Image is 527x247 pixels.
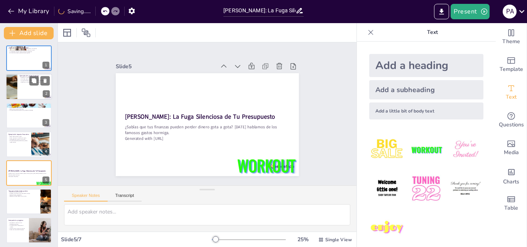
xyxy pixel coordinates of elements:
img: 4.jpeg [369,171,405,207]
span: Theme [502,37,520,46]
div: 6 [6,189,52,214]
p: ¿Sabías que tus finanzas pueden perder dinero gota a gota? [DATE] hablamos de los famosos gastos ... [8,173,49,175]
p: Generated with [URL] [125,136,289,141]
div: Saving...... [58,8,91,15]
div: Slide 5 / 7 [61,236,212,243]
p: Los cafés, taxis y snacks son frecuentes. [20,79,50,80]
button: My Library [6,5,52,17]
button: Transcript [108,193,142,202]
div: 3 [6,103,52,128]
div: Add text boxes [496,79,527,106]
div: Add charts and graphs [496,162,527,190]
button: Add slide [4,27,54,39]
img: 3.jpeg [448,132,483,168]
p: ¿Por qué afectan tus finanzas? [8,104,49,106]
p: [MEDICAL_DATA] hábitos en tu rutina. [8,196,38,197]
button: Delete Slide [41,76,50,86]
p: La motivación es clave para el cambio. [8,225,27,228]
input: Insert title [223,5,296,16]
p: Las aplicaciones también pueden ser un gasto hormiga. [20,80,50,82]
span: Single View [325,237,352,243]
p: Reducen tu liquidez. [8,106,49,107]
span: Charts [503,178,519,186]
div: 2 [43,91,50,97]
p: Crear una comunidad de apoyo. [8,229,27,231]
div: Add a heading [369,54,483,77]
button: P A [503,4,517,19]
p: Ejemplo de impacto financiero [8,133,29,136]
strong: [PERSON_NAME]: La Fuga Silenciosa de Tu Presupuesto [125,113,275,121]
span: WORKOUT [237,154,295,177]
div: 7 [42,234,49,241]
span: Table [504,204,518,212]
strong: [PERSON_NAME]: La Fuga Silenciosa de Tu Presupuesto [8,170,46,172]
span: Text [506,93,517,101]
span: Media [504,148,519,157]
p: La repetición de estos gastos puede ser peligrosa. [8,51,49,52]
p: Inspira a otros a tomar el control. [8,228,27,230]
p: ¿Sabías que tus finanzas pueden perder dinero gota a gota? [DATE] hablamos de los famosos gastos ... [125,124,289,136]
img: 1.jpeg [369,132,405,168]
img: 6.jpeg [448,171,483,207]
button: Speaker Notes [64,193,108,202]
p: Detecta tus gastos hormiga. [8,192,38,193]
img: 2.jpeg [408,132,444,168]
span: WORKOUT [36,180,51,186]
p: Define límites y respétalos. [8,194,38,196]
button: Export to PowerPoint [434,4,449,19]
p: Comparte tu progreso [8,219,27,222]
div: Get real-time input from your audience [496,106,527,134]
div: 6 [42,205,49,212]
div: 3 [42,119,49,126]
div: 4 [6,131,52,157]
p: Un gasto pequeño puede tener grandes repercusiones. [8,140,29,143]
p: Clasifica tus gastos como necesidad o antojo. [8,193,38,194]
p: Posibilidad de invertir en tu futuro. [8,139,29,140]
div: 2 [6,74,52,100]
div: 5 [6,160,52,186]
p: Es crucial reconocer y gestionar estos gastos. [8,52,49,54]
div: Add a little bit of body text [369,102,483,119]
p: Ejemplos comunes de gastos hormiga. [20,77,50,79]
img: 5.jpeg [408,171,444,207]
p: Un gasto pequeño puede sumar grandes cantidades. [8,110,49,111]
div: Add a table [496,190,527,217]
p: Alejan de tus metas financieras. [8,108,49,110]
div: 25 % [294,236,312,243]
div: Add ready made slides [496,51,527,79]
p: Generated with [URL] [8,176,49,177]
div: 4 [42,148,49,155]
div: P A [503,5,517,18]
div: Add images, graphics, shapes or video [496,134,527,162]
p: Comparte tu avance con el #SinGastosHormiga. [8,222,27,225]
p: Los gastos hormiga parecen inofensivos, pero no lo son. [8,50,49,51]
p: Gasto diario de $3 en café. [8,136,29,138]
span: Questions [499,121,524,129]
div: 1 [6,45,52,71]
p: Los gastos hormiga son desembolsos pequeños y frecuentes. [8,48,49,50]
span: Position [81,28,91,37]
img: 7.jpeg [369,210,405,246]
div: Change the overall theme [496,23,527,51]
p: Tips para evitar estos gastos [8,190,38,192]
p: Ejemplos de gastos hormiga [20,75,50,77]
p: Suma mensual y anual de este gasto. [8,138,29,139]
button: Duplicate Slide [29,76,39,86]
p: Identificar y clasificar estos gastos es vital. [20,81,50,83]
div: 5 [42,176,49,183]
div: 7 [6,217,52,243]
div: Layout [61,27,73,39]
p: ¿Qué son los gastos hormiga? [8,47,49,49]
div: Add a subheading [369,80,483,99]
p: Distorsionan tu presupuesto. [8,107,49,108]
div: 1 [42,62,49,69]
p: Text [377,23,488,42]
div: Slide 5 [116,63,216,70]
button: Present [451,4,489,19]
span: Template [500,65,523,74]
